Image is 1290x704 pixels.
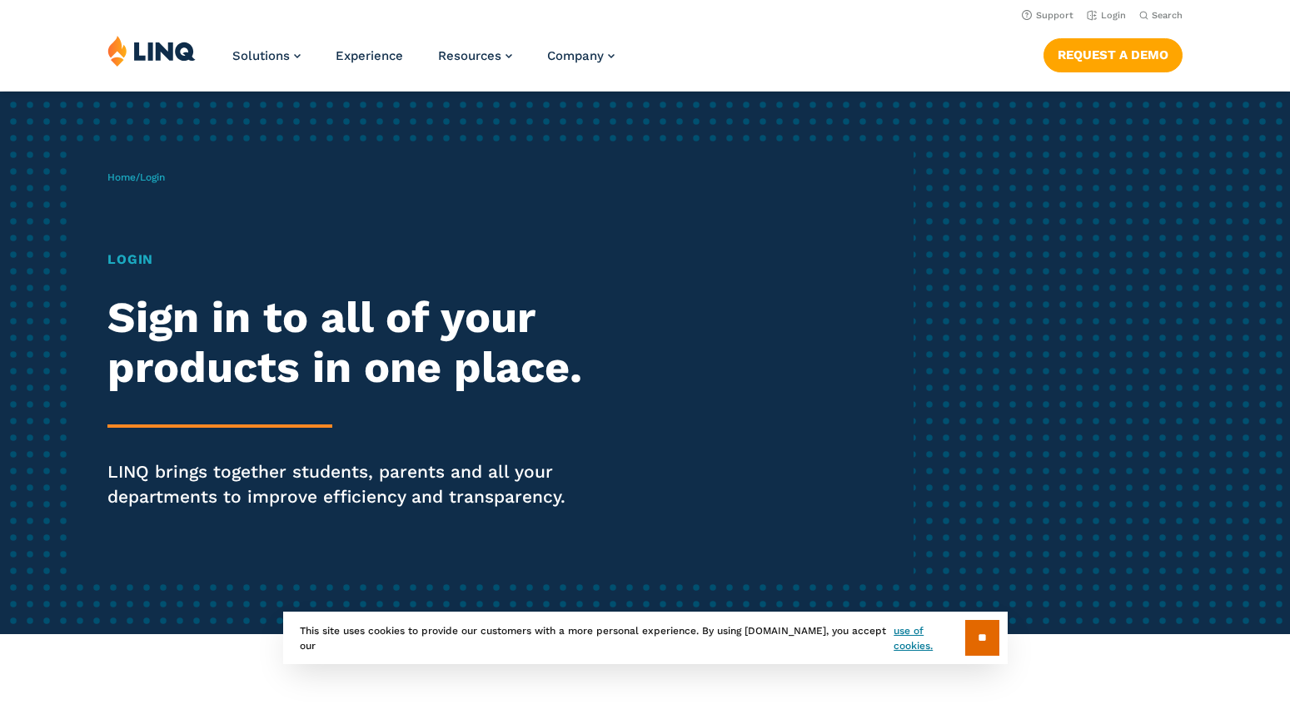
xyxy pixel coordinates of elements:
p: LINQ brings together students, parents and all your departments to improve efficiency and transpa... [107,459,605,509]
a: Home [107,171,136,183]
span: Resources [438,48,501,63]
span: Solutions [232,48,290,63]
h2: Sign in to all of your products in one place. [107,293,605,393]
img: LINQ | K‑12 Software [107,35,196,67]
a: Login [1087,10,1126,21]
span: Login [140,171,165,183]
a: Company [547,48,615,63]
a: Solutions [232,48,301,63]
h1: Login [107,250,605,270]
span: Search [1152,10,1183,21]
nav: Primary Navigation [232,35,615,90]
a: Request a Demo [1043,38,1183,72]
span: Company [547,48,604,63]
button: Open Search Bar [1139,9,1183,22]
a: Experience [336,48,403,63]
a: Support [1022,10,1073,21]
div: This site uses cookies to provide our customers with a more personal experience. By using [DOMAIN... [283,612,1008,664]
span: / [107,171,165,183]
a: use of cookies. [894,623,964,653]
a: Resources [438,48,512,63]
nav: Button Navigation [1043,35,1183,72]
